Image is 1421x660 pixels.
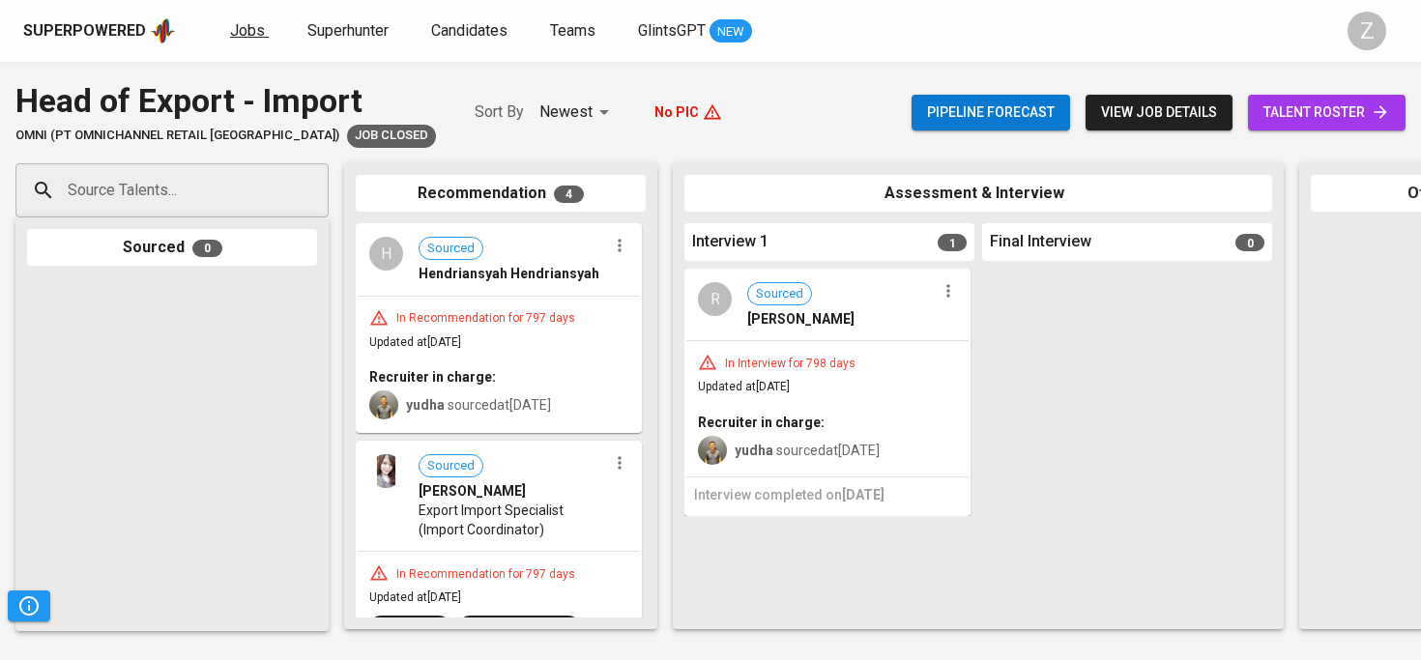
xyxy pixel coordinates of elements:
[1263,100,1390,125] span: talent roster
[8,590,50,621] button: Pipeline Triggers
[539,95,616,130] div: Newest
[369,335,461,349] span: Updated at [DATE]
[369,454,403,488] img: 4fcb31ab659a117ca71ba19d414afd5b.jpg
[735,443,773,458] b: yudha
[356,223,642,433] div: HSourcedHendriansyah HendriansyahIn Recommendation for 797 daysUpdated at[DATE]Recruiter in charg...
[735,443,880,458] span: sourced at [DATE]
[748,285,811,303] span: Sourced
[698,380,790,393] span: Updated at [DATE]
[150,16,176,45] img: app logo
[638,19,752,43] a: GlintsGPT NEW
[347,127,436,145] span: Job Closed
[369,590,461,604] span: Updated at [DATE]
[307,19,392,43] a: Superhunter
[230,21,265,40] span: Jobs
[927,100,1055,125] span: Pipeline forecast
[990,231,1091,253] span: Final Interview
[15,127,339,145] span: OMNI (PT Omnichannel Retail [GEOGRAPHIC_DATA])
[1101,100,1217,125] span: view job details
[356,175,646,213] div: Recommendation
[369,237,403,271] div: H
[419,481,526,501] span: [PERSON_NAME]
[420,240,482,258] span: Sourced
[475,100,524,124] p: Sort By
[389,566,583,583] div: In Recommendation for 797 days
[938,234,967,251] span: 1
[406,397,551,413] span: sourced at [DATE]
[747,309,855,329] span: [PERSON_NAME]
[694,485,961,506] h6: Interview completed on
[684,269,971,516] div: RSourced[PERSON_NAME]In Interview for 798 daysUpdated at[DATE]Recruiter in charge:yudha sourcedat...
[638,21,706,40] span: GlintsGPT
[389,310,583,327] div: In Recommendation for 797 days
[550,19,599,43] a: Teams
[318,188,322,192] button: Open
[23,20,146,43] div: Superpowered
[369,369,496,385] b: Recruiter in charge:
[698,282,732,316] div: R
[554,186,584,203] span: 4
[419,501,607,539] span: Export Import Specialist (Import Coordinator)
[27,229,317,267] div: Sourced
[15,77,436,125] div: Head of Export - Import
[698,415,825,430] b: Recruiter in charge:
[539,100,593,124] p: Newest
[23,16,176,45] a: Superpoweredapp logo
[842,487,884,502] span: [DATE]
[230,19,269,43] a: Jobs
[717,356,863,372] div: In Interview for 798 days
[1248,95,1406,130] a: talent roster
[710,22,752,42] span: NEW
[1348,12,1386,50] div: Z
[419,264,599,283] span: Hendriansyah Hendriansyah
[431,21,507,40] span: Candidates
[369,390,398,419] img: yudha@glints.com
[912,95,1070,130] button: Pipeline forecast
[654,102,699,122] p: No PIC
[420,457,482,475] span: Sourced
[347,125,436,148] div: Slow response from client
[692,231,768,253] span: Interview 1
[1235,234,1264,251] span: 0
[550,21,595,40] span: Teams
[431,19,511,43] a: Candidates
[684,175,1272,213] div: Assessment & Interview
[1086,95,1232,130] button: view job details
[406,397,445,413] b: yudha
[307,21,389,40] span: Superhunter
[192,240,222,257] span: 0
[698,436,727,465] img: yudha@glints.com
